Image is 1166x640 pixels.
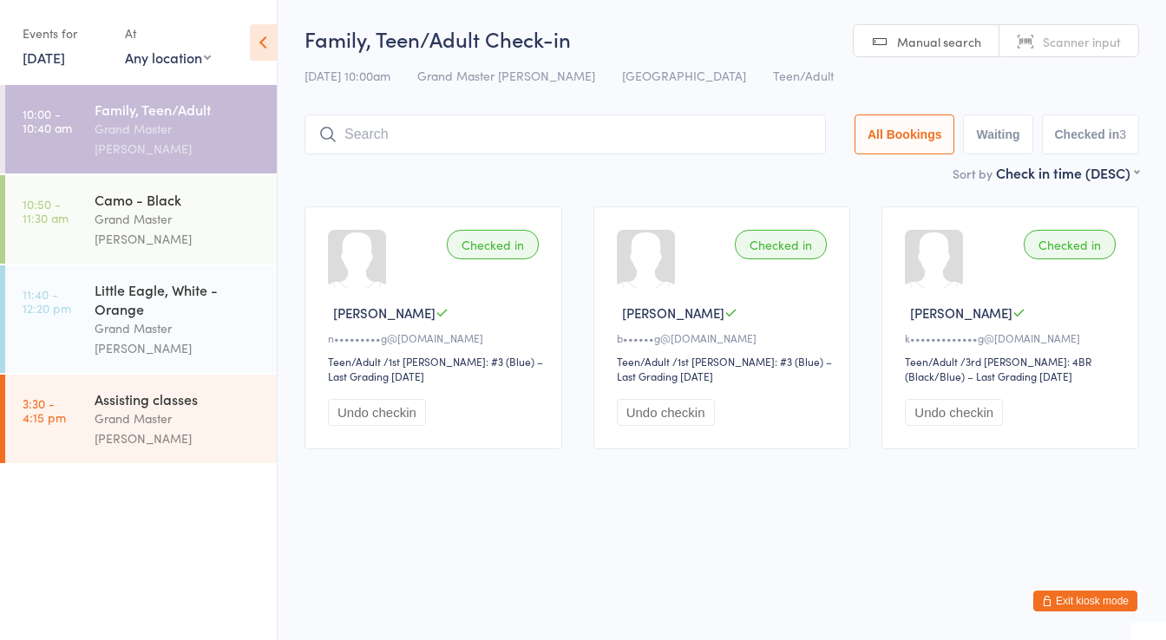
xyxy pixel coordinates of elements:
div: Assisting classes [95,389,262,408]
button: Checked in3 [1042,114,1140,154]
button: Waiting [963,114,1032,154]
time: 10:50 - 11:30 am [23,197,69,225]
a: 3:30 -4:15 pmAssisting classesGrand Master [PERSON_NAME] [5,375,277,463]
span: / 3rd [PERSON_NAME]: 4BR (Black/Blue) – Last Grading [DATE] [905,354,1091,383]
div: Events for [23,19,108,48]
div: Any location [125,48,211,67]
div: n•••••••••g@[DOMAIN_NAME] [328,330,544,345]
div: Checked in [447,230,539,259]
div: Grand Master [PERSON_NAME] [95,318,262,358]
div: At [125,19,211,48]
div: k•••••••••••••g@[DOMAIN_NAME] [905,330,1121,345]
div: Teen/Adult [328,354,381,369]
div: Family, Teen/Adult [95,100,262,119]
a: 10:50 -11:30 amCamo - BlackGrand Master [PERSON_NAME] [5,175,277,264]
div: 3 [1119,127,1126,141]
span: [DATE] 10:00am [305,67,390,84]
span: [PERSON_NAME] [622,304,724,322]
div: Check in time (DESC) [996,163,1139,182]
button: Undo checkin [328,399,426,426]
button: Exit kiosk mode [1033,591,1137,611]
h2: Family, Teen/Adult Check-in [305,24,1139,53]
div: Grand Master [PERSON_NAME] [95,408,262,448]
span: Manual search [897,33,981,50]
span: [PERSON_NAME] [333,304,436,322]
input: Search [305,114,826,154]
span: Grand Master [PERSON_NAME] [417,67,595,84]
time: 11:40 - 12:20 pm [23,287,71,315]
a: 11:40 -12:20 pmLittle Eagle, White - OrangeGrand Master [PERSON_NAME] [5,265,277,373]
div: Checked in [1024,230,1116,259]
span: / 1st [PERSON_NAME]: #3 (Blue) – Last Grading [DATE] [617,354,832,383]
div: Checked in [735,230,827,259]
time: 3:30 - 4:15 pm [23,396,66,424]
a: [DATE] [23,48,65,67]
div: Teen/Adult [905,354,958,369]
span: [PERSON_NAME] [910,304,1012,322]
div: Little Eagle, White - Orange [95,280,262,318]
span: Teen/Adult [773,67,834,84]
div: b••••••g@[DOMAIN_NAME] [617,330,833,345]
div: Camo - Black [95,190,262,209]
div: Teen/Adult [617,354,670,369]
a: 10:00 -10:40 amFamily, Teen/AdultGrand Master [PERSON_NAME] [5,85,277,173]
span: Scanner input [1043,33,1121,50]
button: Undo checkin [617,399,715,426]
button: All Bookings [855,114,955,154]
span: [GEOGRAPHIC_DATA] [622,67,746,84]
time: 10:00 - 10:40 am [23,107,72,134]
div: Grand Master [PERSON_NAME] [95,209,262,249]
button: Undo checkin [905,399,1003,426]
label: Sort by [953,165,992,182]
div: Grand Master [PERSON_NAME] [95,119,262,159]
span: / 1st [PERSON_NAME]: #3 (Blue) – Last Grading [DATE] [328,354,543,383]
